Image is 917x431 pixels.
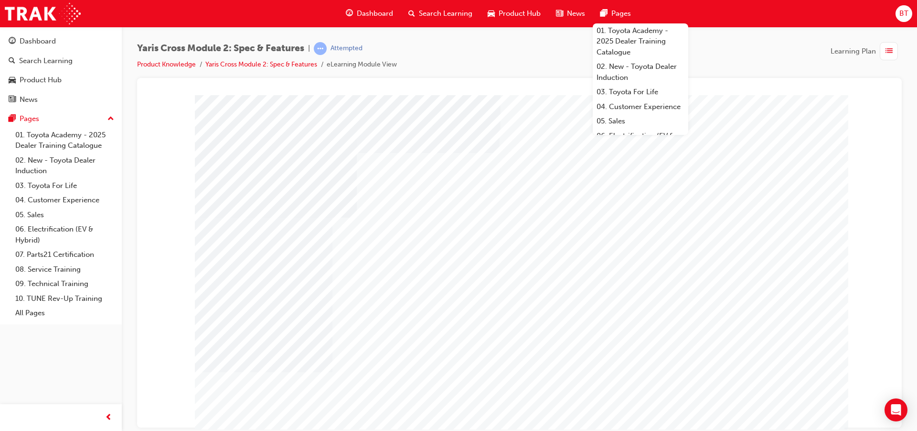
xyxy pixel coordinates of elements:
span: search-icon [9,57,15,66]
div: News [20,94,38,105]
a: Dashboard [4,33,118,50]
a: 04. Customer Experience [593,99,688,114]
a: 01. Toyota Academy - 2025 Dealer Training Catalogue [593,23,688,60]
span: learningRecordVerb_ATTEMPT-icon [314,42,327,55]
a: All Pages [11,306,118,320]
span: Product Hub [499,8,541,19]
a: 09. Technical Training [11,276,118,291]
img: Trak [5,3,81,24]
span: pages-icon [9,115,16,123]
span: prev-icon [105,412,112,424]
a: 01. Toyota Academy - 2025 Dealer Training Catalogue [11,128,118,153]
span: pages-icon [600,8,608,20]
a: search-iconSearch Learning [401,4,480,23]
span: Yaris Cross Module 2: Spec & Features [137,43,304,54]
a: 02. New - Toyota Dealer Induction [593,59,688,85]
span: news-icon [9,96,16,104]
a: Search Learning [4,52,118,70]
a: 10. TUNE Rev-Up Training [11,291,118,306]
a: guage-iconDashboard [338,4,401,23]
div: Dashboard [20,36,56,47]
li: eLearning Module View [327,59,397,70]
span: | [308,43,310,54]
span: news-icon [556,8,563,20]
span: Learning Plan [831,46,876,57]
div: Attempted [331,44,363,53]
span: Pages [611,8,631,19]
a: 06. Electrification (EV & Hybrid) [593,129,688,154]
a: Yaris Cross Module 2: Spec & Features [205,60,317,68]
div: Product Hub [20,75,62,86]
a: pages-iconPages [593,4,639,23]
span: guage-icon [9,37,16,46]
button: BT [896,5,912,22]
a: 06. Electrification (EV & Hybrid) [11,222,118,247]
a: 05. Sales [593,114,688,129]
span: guage-icon [346,8,353,20]
div: Pages [20,113,39,124]
a: 04. Customer Experience [11,193,118,208]
span: up-icon [107,113,114,125]
a: Product Hub [4,71,118,89]
a: Product Knowledge [137,60,196,68]
button: Pages [4,110,118,128]
span: Search Learning [419,8,472,19]
span: search-icon [408,8,415,20]
a: News [4,91,118,109]
a: 03. Toyota For Life [593,85,688,99]
span: BT [899,8,908,19]
span: list-icon [885,45,893,57]
span: Dashboard [357,8,393,19]
a: 08. Service Training [11,262,118,277]
span: News [567,8,585,19]
span: car-icon [488,8,495,20]
span: car-icon [9,76,16,85]
a: car-iconProduct Hub [480,4,548,23]
div: Open Intercom Messenger [885,398,907,421]
button: DashboardSearch LearningProduct HubNews [4,31,118,110]
div: Search Learning [19,55,73,66]
a: 03. Toyota For Life [11,178,118,193]
button: Learning Plan [831,42,902,60]
a: 07. Parts21 Certification [11,247,118,262]
a: news-iconNews [548,4,593,23]
a: 02. New - Toyota Dealer Induction [11,153,118,178]
a: 05. Sales [11,208,118,222]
